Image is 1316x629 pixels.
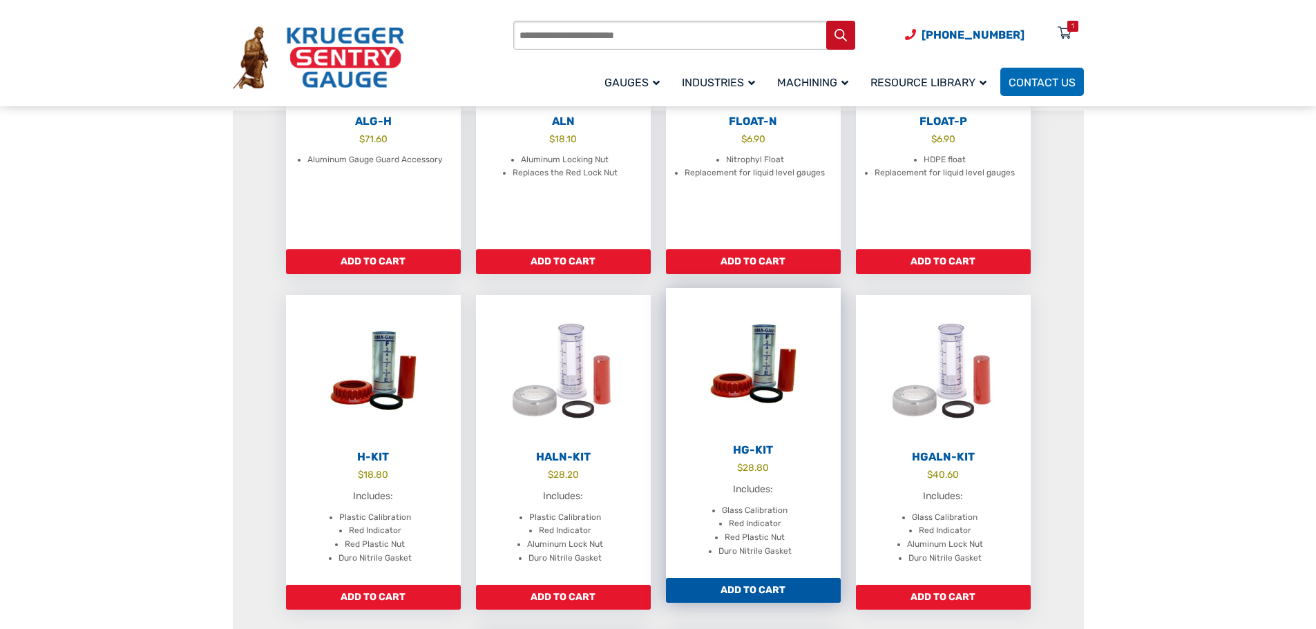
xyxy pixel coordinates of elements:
[931,133,937,144] span: $
[549,133,555,144] span: $
[856,295,1031,585] a: HGALN-Kit $40.60 Includes: Glass Calibration Red Indicator Aluminum Lock Nut Duro Nitrile Gasket
[286,450,461,464] h2: H-Kit
[1009,76,1076,89] span: Contact Us
[286,295,461,585] a: H-Kit $18.80 Includes: Plastic Calibration Red Indicator Red Plastic Nut Duro Nitrile Gasket
[674,66,769,98] a: Industries
[513,166,618,180] li: Replaces the Red Lock Nut
[539,524,591,538] li: Red Indicator
[476,585,651,610] a: Add to cart: “HALN-Kit”
[870,76,986,89] span: Resource Library
[527,538,603,552] li: Aluminum Lock Nut
[741,133,747,144] span: $
[924,153,966,167] li: HDPE float
[300,489,447,504] p: Includes:
[596,66,674,98] a: Gauges
[666,115,841,128] h2: Float-N
[345,538,405,552] li: Red Plastic Nut
[737,462,743,473] span: $
[549,133,577,144] bdi: 18.10
[682,76,755,89] span: Industries
[1071,21,1074,32] div: 1
[722,504,788,518] li: Glass Calibration
[737,462,769,473] bdi: 28.80
[476,249,651,274] a: Add to cart: “ALN”
[912,511,978,525] li: Glass Calibration
[856,585,1031,610] a: Add to cart: “HGALN-Kit”
[931,133,955,144] bdi: 6.90
[680,482,827,497] p: Includes:
[856,295,1031,447] img: HGALN-Kit
[528,552,602,565] li: Duro Nitrile Gasket
[358,469,388,480] bdi: 18.80
[862,66,1000,98] a: Resource Library
[777,76,848,89] span: Machining
[666,578,841,603] a: Add to cart: “HG-Kit”
[233,26,404,90] img: Krueger Sentry Gauge
[359,133,388,144] bdi: 71.60
[529,511,601,525] li: Plastic Calibration
[339,511,411,525] li: Plastic Calibration
[870,489,1017,504] p: Includes:
[856,249,1031,274] a: Add to cart: “Float-P”
[907,538,983,552] li: Aluminum Lock Nut
[905,26,1024,43] a: Phone Number (920) 434-8860
[548,469,579,480] bdi: 28.20
[286,249,461,274] a: Add to cart: “ALG-H”
[666,288,841,578] a: HG-Kit $28.80 Includes: Glass Calibration Red Indicator Red Plastic Nut Duro Nitrile Gasket
[927,469,933,480] span: $
[741,133,765,144] bdi: 6.90
[875,166,1015,180] li: Replacement for liquid level gauges
[685,166,825,180] li: Replacement for liquid level gauges
[919,524,971,538] li: Red Indicator
[726,153,784,167] li: Nitrophyl Float
[349,524,401,538] li: Red Indicator
[521,153,609,167] li: Aluminum Locking Nut
[286,115,461,128] h2: ALG-H
[490,489,637,504] p: Includes:
[922,28,1024,41] span: [PHONE_NUMBER]
[908,552,982,565] li: Duro Nitrile Gasket
[548,469,553,480] span: $
[476,115,651,128] h2: ALN
[286,295,461,447] img: H-Kit
[476,295,651,447] img: HALN-Kit
[718,545,792,559] li: Duro Nitrile Gasket
[666,443,841,457] h2: HG-Kit
[307,153,443,167] li: Aluminum Gauge Guard Accessory
[856,115,1031,128] h2: Float-P
[338,552,412,565] li: Duro Nitrile Gasket
[1000,68,1084,96] a: Contact Us
[476,450,651,464] h2: HALN-Kit
[358,469,363,480] span: $
[476,295,651,585] a: HALN-Kit $28.20 Includes: Plastic Calibration Red Indicator Aluminum Lock Nut Duro Nitrile Gasket
[359,133,365,144] span: $
[604,76,660,89] span: Gauges
[666,249,841,274] a: Add to cart: “Float-N”
[769,66,862,98] a: Machining
[666,288,841,440] img: HG-Kit
[286,585,461,610] a: Add to cart: “H-Kit”
[856,450,1031,464] h2: HGALN-Kit
[725,531,785,545] li: Red Plastic Nut
[927,469,959,480] bdi: 40.60
[729,517,781,531] li: Red Indicator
